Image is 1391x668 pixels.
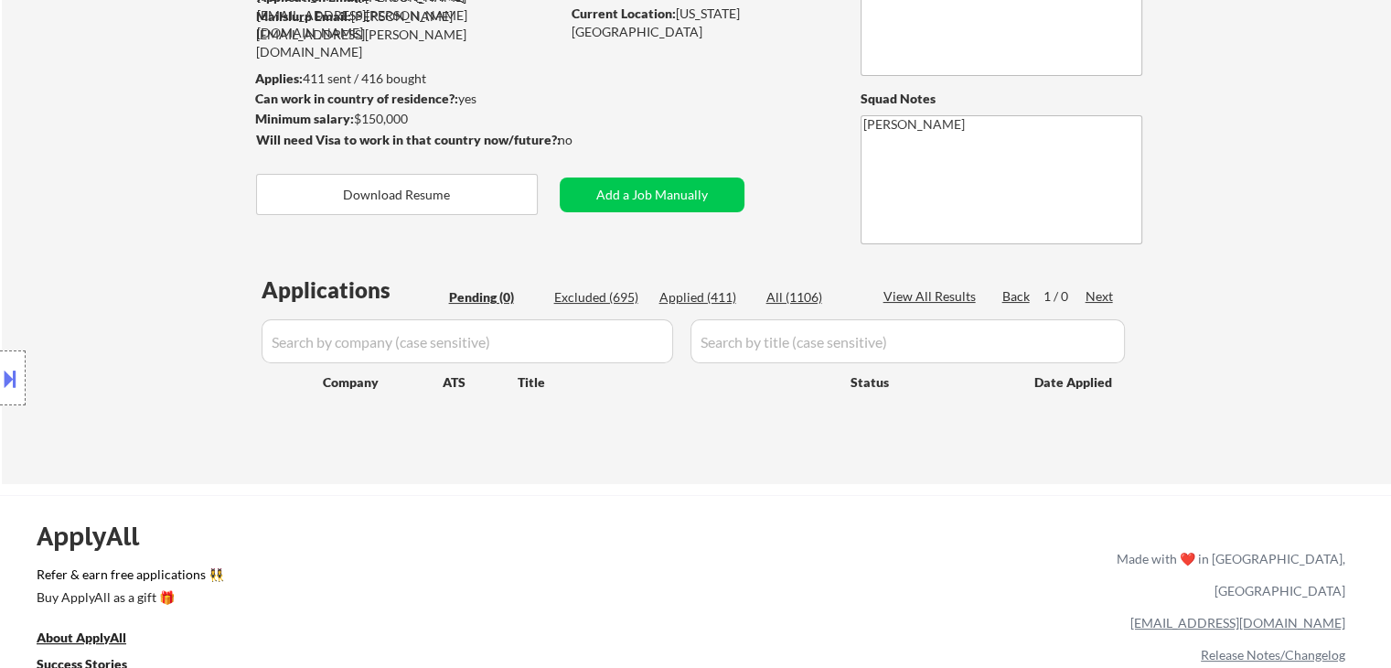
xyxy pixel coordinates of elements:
div: no [558,131,610,149]
div: Excluded (695) [554,288,646,307]
div: [PERSON_NAME][EMAIL_ADDRESS][PERSON_NAME][DOMAIN_NAME] [256,7,560,61]
strong: Applies: [255,70,303,86]
strong: Can work in country of residence?: [255,91,458,106]
div: Pending (0) [449,288,540,307]
strong: Current Location: [572,5,676,21]
input: Search by title (case sensitive) [690,319,1125,363]
div: ATS [443,373,518,392]
div: Squad Notes [861,90,1142,108]
div: All (1106) [766,288,858,307]
div: Applied (411) [659,288,751,307]
div: Next [1086,287,1115,306]
a: Release Notes/Changelog [1201,647,1345,663]
div: Status [851,365,1008,398]
div: 411 sent / 416 bought [255,70,560,88]
div: Back [1002,287,1032,306]
div: [US_STATE][GEOGRAPHIC_DATA] [572,5,830,40]
div: View All Results [883,287,981,306]
a: [EMAIL_ADDRESS][DOMAIN_NAME] [1130,615,1345,630]
input: Search by company (case sensitive) [262,319,673,363]
strong: Minimum salary: [255,111,354,126]
strong: Mailslurp Email: [256,8,351,24]
button: Download Resume [256,174,538,215]
div: Applications [262,279,443,301]
div: yes [255,90,554,108]
div: 1 / 0 [1043,287,1086,306]
strong: Will need Visa to work in that country now/future?: [256,132,561,147]
div: Date Applied [1034,373,1115,392]
div: Company [323,373,443,392]
a: Refer & earn free applications 👯‍♀️ [37,568,734,587]
button: Add a Job Manually [560,178,744,212]
div: $150,000 [255,110,560,128]
div: Title [518,373,833,392]
div: Made with ❤️ in [GEOGRAPHIC_DATA], [GEOGRAPHIC_DATA] [1109,543,1345,607]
